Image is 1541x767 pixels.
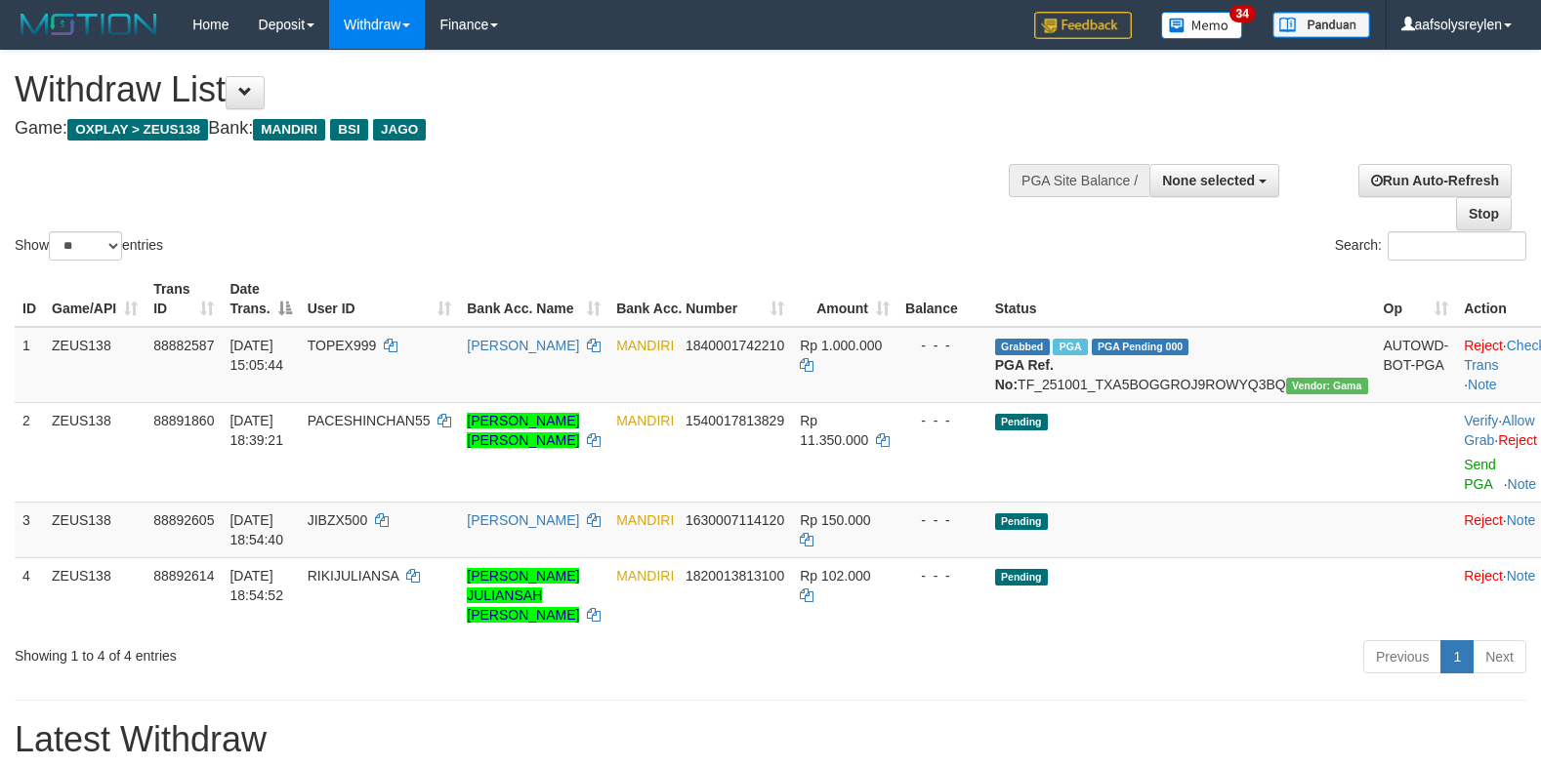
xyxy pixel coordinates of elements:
b: PGA Ref. No: [995,357,1054,392]
td: 4 [15,557,44,632]
span: Rp 11.350.000 [800,413,868,448]
h1: Latest Withdraw [15,720,1526,759]
label: Show entries [15,231,163,261]
span: RIKIJULIANSA [308,568,398,584]
td: TF_251001_TXA5BOGGROJ9ROWYQ3BQ [987,327,1376,403]
button: None selected [1149,164,1279,197]
div: Showing 1 to 4 of 4 entries [15,638,628,666]
span: · [1464,413,1534,448]
a: Verify [1464,413,1498,428]
th: Bank Acc. Name: activate to sort column ascending [459,271,608,327]
span: Rp 1.000.000 [800,338,882,353]
span: Vendor URL: https://trx31.1velocity.biz [1286,378,1368,394]
h4: Game: Bank: [15,119,1008,139]
a: Previous [1363,640,1441,673]
span: [DATE] 18:54:40 [229,512,283,547]
a: [PERSON_NAME] [467,338,579,353]
span: PGA Pending [1092,339,1189,355]
span: None selected [1162,173,1255,188]
a: [PERSON_NAME] [PERSON_NAME] [467,413,579,448]
div: PGA Site Balance / [1009,164,1149,197]
h1: Withdraw List [15,70,1008,109]
th: Amount: activate to sort column ascending [792,271,897,327]
span: BSI [330,119,368,141]
td: ZEUS138 [44,502,146,557]
span: 88892614 [153,568,214,584]
img: MOTION_logo.png [15,10,163,39]
th: User ID: activate to sort column ascending [300,271,460,327]
span: 88882587 [153,338,214,353]
td: 2 [15,402,44,502]
a: Reject [1498,432,1537,448]
td: ZEUS138 [44,402,146,502]
div: - - - [905,411,979,430]
span: [DATE] 15:05:44 [229,338,283,373]
a: Stop [1456,197,1512,230]
span: Marked by aafnoeunsreypich [1053,339,1087,355]
a: 1 [1440,640,1474,673]
th: Status [987,271,1376,327]
span: 88891860 [153,413,214,428]
a: Note [1508,476,1537,492]
a: Note [1507,512,1536,528]
a: Reject [1464,512,1503,528]
span: JAGO [373,119,426,141]
a: [PERSON_NAME] [467,512,579,528]
span: MANDIRI [616,568,674,584]
div: - - - [905,566,979,585]
span: PACESHINCHAN55 [308,413,431,428]
span: Grabbed [995,339,1050,355]
span: 34 [1229,5,1256,22]
span: TOPEX999 [308,338,377,353]
td: 1 [15,327,44,403]
span: Pending [995,513,1048,530]
span: Rp 102.000 [800,568,870,584]
span: MANDIRI [616,413,674,428]
td: ZEUS138 [44,557,146,632]
img: panduan.png [1272,12,1370,38]
input: Search: [1388,231,1526,261]
span: [DATE] 18:39:21 [229,413,283,448]
a: Reject [1464,338,1503,353]
a: Reject [1464,568,1503,584]
span: JIBZX500 [308,512,367,528]
a: Note [1468,377,1497,392]
span: Rp 150.000 [800,512,870,528]
div: - - - [905,336,979,355]
span: Copy 1820013813100 to clipboard [686,568,784,584]
span: MANDIRI [616,338,674,353]
th: Game/API: activate to sort column ascending [44,271,146,327]
span: Copy 1840001742210 to clipboard [686,338,784,353]
td: 3 [15,502,44,557]
span: Copy 1540017813829 to clipboard [686,413,784,428]
td: ZEUS138 [44,327,146,403]
label: Search: [1335,231,1526,261]
span: 88892605 [153,512,214,528]
span: OXPLAY > ZEUS138 [67,119,208,141]
span: Pending [995,569,1048,585]
td: AUTOWD-BOT-PGA [1376,327,1457,403]
span: MANDIRI [616,512,674,528]
th: Trans ID: activate to sort column ascending [146,271,222,327]
th: Bank Acc. Number: activate to sort column ascending [608,271,792,327]
th: Date Trans.: activate to sort column descending [222,271,299,327]
th: ID [15,271,44,327]
a: [PERSON_NAME] JULIANSAH [PERSON_NAME] [467,568,579,623]
a: Note [1507,568,1536,584]
div: - - - [905,510,979,530]
a: Next [1473,640,1526,673]
span: Pending [995,414,1048,430]
th: Balance [897,271,987,327]
img: Button%20Memo.svg [1161,12,1243,39]
span: MANDIRI [253,119,325,141]
a: Send PGA [1464,457,1496,492]
span: Copy 1630007114120 to clipboard [686,512,784,528]
a: Allow Grab [1464,413,1534,448]
th: Op: activate to sort column ascending [1376,271,1457,327]
span: [DATE] 18:54:52 [229,568,283,603]
select: Showentries [49,231,122,261]
img: Feedback.jpg [1034,12,1132,39]
a: Run Auto-Refresh [1358,164,1512,197]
